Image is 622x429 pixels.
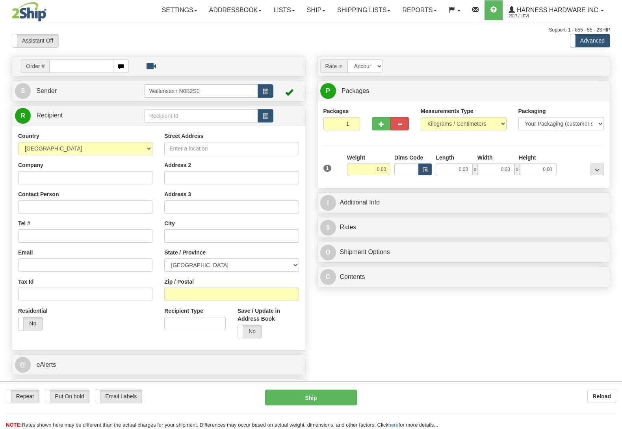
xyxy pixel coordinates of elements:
[515,7,600,13] span: Harness Hardware Inc.
[570,34,610,47] label: Advanced
[388,422,399,428] a: here
[164,307,203,315] label: Recipient Type
[472,163,478,175] span: x
[320,269,607,285] a: CContents
[238,325,262,338] label: No
[320,59,347,73] span: Rate in
[320,195,336,211] span: I
[164,190,191,198] label: Address 3
[320,219,607,236] a: $Rates
[18,307,48,315] label: Residential
[18,278,33,286] label: Tax Id
[6,422,22,428] span: NOTE:
[164,142,299,155] input: Enter a location
[394,154,423,162] label: Dims Code
[164,278,194,286] label: Zip / Postal
[267,0,301,20] a: Lists
[323,165,332,172] span: 1
[396,0,442,20] a: Reports
[36,87,57,94] span: Sender
[15,83,144,99] a: S Sender
[36,112,63,119] span: Recipient
[477,154,493,162] label: Width
[503,0,610,20] a: Harness Hardware Inc. 2617 / Levi
[15,83,31,99] span: S
[45,390,89,403] label: Put On hold
[164,219,175,227] label: City
[18,190,59,198] label: Contact Person
[15,108,130,124] a: R Recipient
[514,163,520,175] span: x
[604,174,621,254] iframe: chat widget
[15,357,31,373] span: @
[587,390,616,403] button: Reload
[15,108,31,124] span: R
[323,107,349,115] label: Packages
[18,132,39,140] label: Country
[342,87,369,94] span: Packages
[12,2,46,22] img: logo2617.jpg
[301,0,331,20] a: Ship
[347,154,365,162] label: Weight
[203,0,268,20] a: Addressbook
[320,245,336,260] span: O
[320,220,336,236] span: $
[18,161,43,169] label: Company
[590,163,604,175] div: ...
[436,154,454,162] label: Length
[6,390,39,403] label: Repeat
[21,59,49,73] span: Order #
[36,361,56,368] span: eAlerts
[320,83,607,99] a: P Packages
[519,154,536,162] label: Height
[331,0,396,20] a: Shipping lists
[19,317,43,330] label: No
[144,109,258,123] input: Recipient Id
[12,27,610,33] div: Support: 1 - 855 - 55 - 2SHIP
[320,83,336,99] span: P
[592,393,611,399] b: Reload
[18,249,33,256] label: Email
[238,307,299,323] label: Save / Update in Address Book
[509,12,568,20] span: 2617 / Levi
[164,249,206,256] label: State / Province
[320,244,607,260] a: OShipment Options
[265,390,357,405] button: Ship
[164,132,203,140] label: Street Address
[156,0,203,20] a: Settings
[320,195,607,211] a: IAdditional Info
[421,107,473,115] label: Measurements Type
[144,84,258,98] input: Sender Id
[12,34,58,47] label: Assistant Off
[15,357,302,373] a: @ eAlerts
[18,219,30,227] label: Tel #
[518,107,546,115] label: Packaging
[95,390,142,403] label: Email Labels
[320,269,336,285] span: C
[164,161,191,169] label: Address 2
